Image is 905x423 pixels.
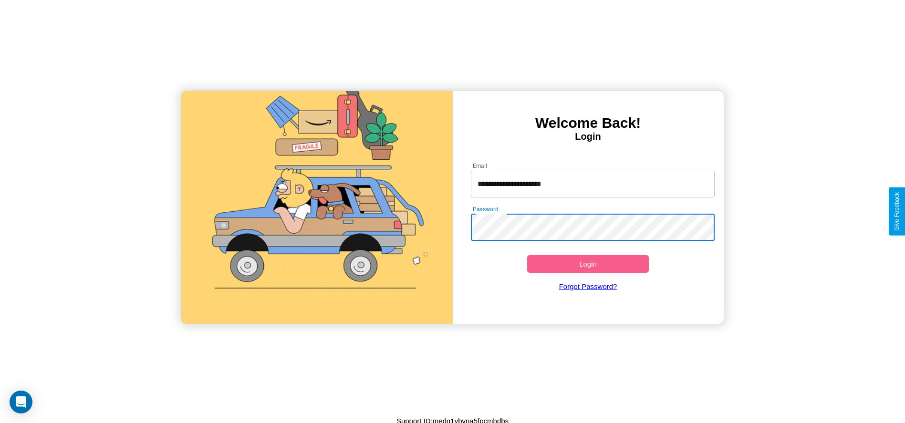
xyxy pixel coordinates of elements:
label: Email [473,162,488,170]
h4: Login [453,131,724,142]
label: Password [473,205,498,213]
a: Forgot Password? [466,273,710,300]
button: Login [527,255,649,273]
h3: Welcome Back! [453,115,724,131]
img: gif [181,91,452,324]
div: Open Intercom Messenger [10,391,32,413]
div: Give Feedback [894,192,900,231]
